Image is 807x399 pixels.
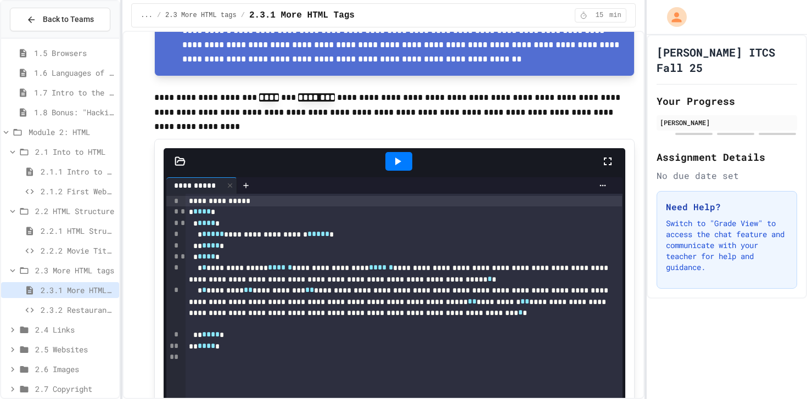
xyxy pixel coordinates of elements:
span: Back to Teams [43,14,94,25]
h3: Need Help? [666,200,788,213]
span: / [157,11,161,20]
span: 2.3.1 More HTML Tags [249,9,355,22]
span: 2.5 Websites [35,344,115,355]
span: 1.6 Languages of the Web [34,67,115,78]
span: / [241,11,245,20]
span: 2.3.1 More HTML Tags [41,284,115,296]
h2: Assignment Details [657,149,797,165]
span: 15 [591,11,608,20]
h2: Your Progress [657,93,797,109]
span: 2.2 HTML Structure [35,205,115,217]
span: 2.2.2 Movie Title [41,245,115,256]
p: Switch to "Grade View" to access the chat feature and communicate with your teacher for help and ... [666,218,788,273]
span: 2.3 More HTML tags [165,11,237,20]
span: 2.1.1 Intro to HTML [41,166,115,177]
span: 2.4 Links [35,324,115,335]
span: 2.7 Copyright [35,383,115,395]
span: 2.1 Into to HTML [35,146,115,158]
span: Module 2: HTML [29,126,115,138]
div: [PERSON_NAME] [660,117,794,127]
div: No due date set [657,169,797,182]
h1: [PERSON_NAME] ITCS Fall 25 [657,44,797,75]
div: My Account [655,4,690,30]
span: 2.3.2 Restaurant Menu [41,304,115,316]
span: min [609,11,621,20]
span: 1.5 Browsers [34,47,115,59]
span: 1.7 Intro to the Web Review [34,87,115,98]
button: Back to Teams [10,8,110,31]
span: 1.8 Bonus: "Hacking" The Web [34,106,115,118]
span: ... [141,11,153,20]
span: 2.1.2 First Webpage [41,186,115,197]
span: 2.3 More HTML tags [35,265,115,276]
span: 2.6 Images [35,363,115,375]
span: 2.2.1 HTML Structure [41,225,115,237]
